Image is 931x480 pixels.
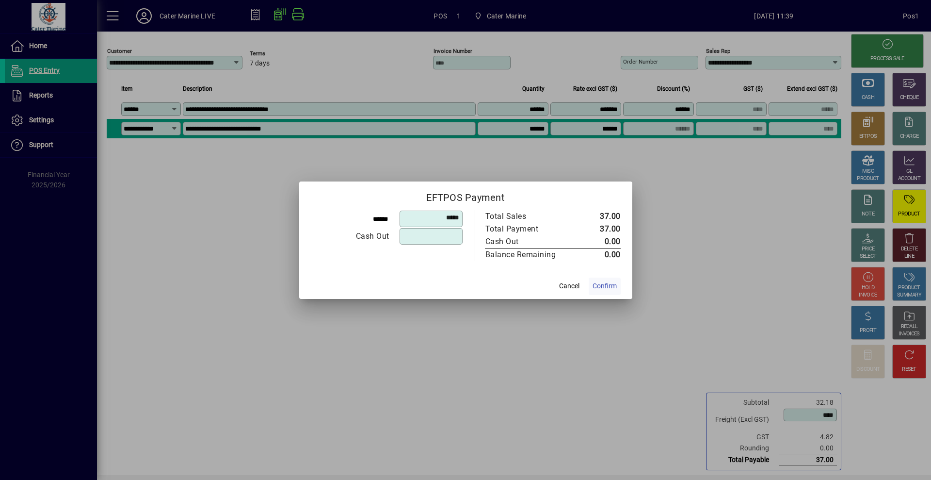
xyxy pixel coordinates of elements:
[577,210,621,223] td: 37.00
[577,235,621,248] td: 0.00
[485,236,567,248] div: Cash Out
[577,223,621,235] td: 37.00
[485,249,567,261] div: Balance Remaining
[589,278,621,295] button: Confirm
[559,281,579,291] span: Cancel
[311,231,389,242] div: Cash Out
[485,223,577,235] td: Total Payment
[485,210,577,223] td: Total Sales
[299,182,632,210] h2: EFTPOS Payment
[554,278,585,295] button: Cancel
[593,281,617,291] span: Confirm
[577,248,621,261] td: 0.00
